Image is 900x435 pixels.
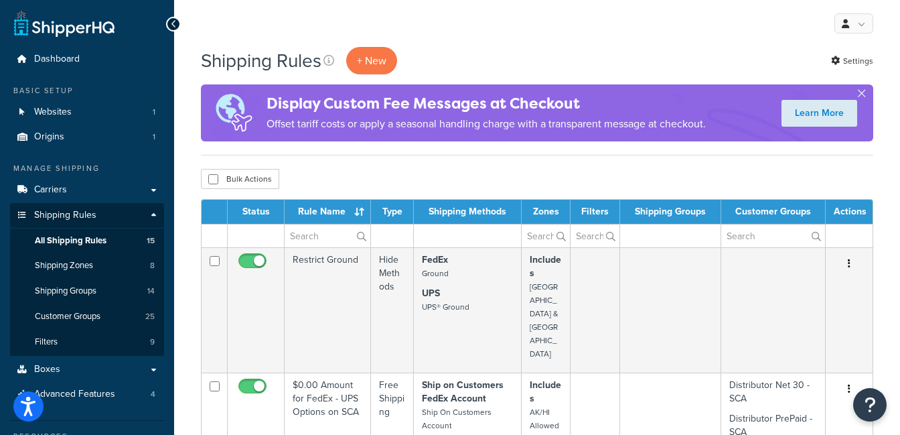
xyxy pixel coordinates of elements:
[522,225,571,247] input: Search
[10,330,164,355] a: Filters 9
[530,281,558,360] small: [GEOGRAPHIC_DATA] & [GEOGRAPHIC_DATA]
[826,200,873,224] th: Actions
[571,200,620,224] th: Filters
[285,200,371,224] th: Rule Name : activate to sort column ascending
[285,247,371,373] td: Restrict Ground
[201,48,321,74] h1: Shipping Rules
[10,253,164,278] li: Shipping Zones
[831,52,873,70] a: Settings
[10,229,164,253] a: All Shipping Rules 15
[153,107,155,118] span: 1
[414,200,522,224] th: Shipping Methods
[721,225,825,247] input: Search
[285,225,370,247] input: Search
[34,54,80,65] span: Dashboard
[10,357,164,382] a: Boxes
[620,200,721,224] th: Shipping Groups
[10,279,164,304] li: Shipping Groups
[201,84,267,141] img: duties-banner-06bc72dcb5fe05cb3f9472aba00be2ae8eb53ab6f0d8bb03d382ba314ac3c341.png
[10,279,164,304] a: Shipping Groups 14
[10,100,164,125] li: Websites
[530,378,561,406] strong: Includes
[10,229,164,253] li: All Shipping Rules
[422,301,469,313] small: UPS® Ground
[35,311,100,322] span: Customer Groups
[371,200,414,224] th: Type
[10,330,164,355] li: Filters
[35,235,106,247] span: All Shipping Rules
[228,200,285,224] th: Status
[346,47,397,74] p: + New
[35,336,58,348] span: Filters
[781,100,857,127] a: Learn More
[267,115,706,133] p: Offset tariff costs or apply a seasonal handling charge with a transparent message at checkout.
[34,210,96,221] span: Shipping Rules
[10,47,164,72] a: Dashboard
[721,200,826,224] th: Customer Groups
[34,107,72,118] span: Websites
[35,286,96,297] span: Shipping Groups
[150,336,155,348] span: 9
[267,92,706,115] h4: Display Custom Fee Messages at Checkout
[10,163,164,174] div: Manage Shipping
[10,100,164,125] a: Websites 1
[34,364,60,375] span: Boxes
[10,85,164,97] div: Basic Setup
[530,253,561,280] strong: Includes
[422,253,448,267] strong: FedEx
[201,169,279,189] button: Bulk Actions
[35,260,93,271] span: Shipping Zones
[10,253,164,278] a: Shipping Zones 8
[145,311,155,322] span: 25
[151,389,155,400] span: 4
[571,225,619,247] input: Search
[10,203,164,228] a: Shipping Rules
[10,125,164,149] a: Origins 1
[10,382,164,407] a: Advanced Features 4
[150,260,155,271] span: 8
[10,178,164,202] a: Carriers
[10,125,164,149] li: Origins
[422,406,492,432] small: Ship On Customers Account
[147,286,155,297] span: 14
[10,304,164,329] a: Customer Groups 25
[371,247,414,373] td: Hide Methods
[147,235,155,247] span: 15
[853,388,887,422] button: Open Resource Center
[34,184,67,196] span: Carriers
[153,131,155,143] span: 1
[522,200,571,224] th: Zones
[10,203,164,356] li: Shipping Rules
[422,378,504,406] strong: Ship on Customers FedEx Account
[422,267,449,279] small: Ground
[10,382,164,407] li: Advanced Features
[10,304,164,329] li: Customer Groups
[34,131,64,143] span: Origins
[34,389,115,400] span: Advanced Features
[14,10,115,37] a: ShipperHQ Home
[422,286,440,300] strong: UPS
